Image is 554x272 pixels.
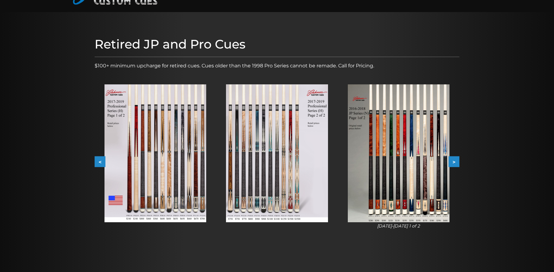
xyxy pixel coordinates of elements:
[95,62,459,70] p: $100+ minimum upcharge for retired cues. Cues older than the 1998 Pro Series cannot be remade. Ca...
[449,156,459,167] button: >
[95,156,459,167] div: Carousel Navigation
[377,223,420,229] i: [DATE]-[DATE] 1 of 2
[95,156,105,167] button: <
[95,37,459,52] h1: Retired JP and Pro Cues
